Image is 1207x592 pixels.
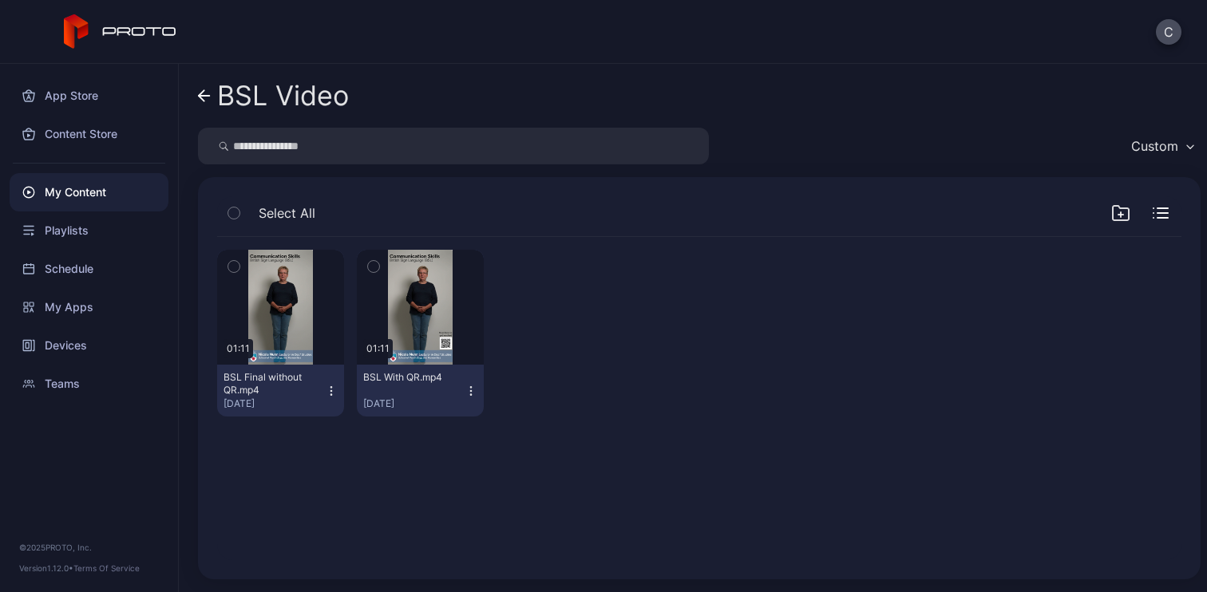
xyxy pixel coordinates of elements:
button: Custom [1123,128,1201,164]
a: BSL Video [198,77,349,115]
a: App Store [10,77,168,115]
div: Custom [1131,138,1178,154]
a: Terms Of Service [73,563,140,573]
a: My Apps [10,288,168,326]
div: BSL With QR.mp4 [363,371,451,384]
a: Schedule [10,250,168,288]
button: C [1156,19,1181,45]
a: Devices [10,326,168,365]
button: BSL With QR.mp4[DATE] [357,365,484,416]
a: My Content [10,173,168,211]
a: Playlists [10,211,168,250]
div: BSL Video [217,81,349,111]
span: Select All [259,203,315,223]
div: [DATE] [363,397,465,410]
div: [DATE] [224,397,325,410]
div: BSL Final without QR.mp4 [224,371,311,397]
a: Content Store [10,115,168,153]
button: BSL Final without QR.mp4[DATE] [217,365,344,416]
a: Teams [10,365,168,403]
span: Version 1.12.0 • [19,563,73,573]
div: © 2025 PROTO, Inc. [19,541,159,554]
